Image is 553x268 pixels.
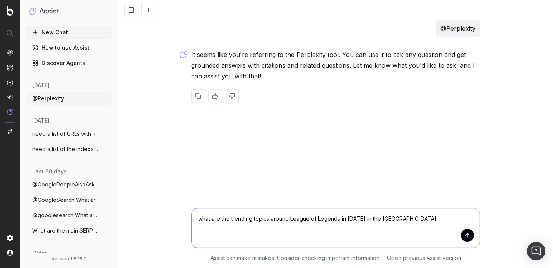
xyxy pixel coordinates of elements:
[26,225,112,237] button: What are the main SERP features for 'how
[26,92,112,105] button: @Perplexity
[32,249,47,257] span: older
[192,208,480,248] textarea: what are the trending topics around League of Legends in [DATE] in the [GEOGRAPHIC_DATA]
[26,143,112,155] button: need a list of the indexable URLs with n
[29,6,109,17] button: Assist
[7,109,13,115] img: Assist
[191,49,480,82] p: It seems like you're referring to the Perplexity tool. You can use it to ask any question and get...
[387,254,461,262] a: Open previous Assist version
[26,128,112,140] button: need a list of URLs with number of visis
[32,181,100,188] span: @GooglePeopleAlsoAsk What are the 'Peopl
[7,50,13,56] img: Analytics
[7,94,13,100] img: Studio
[32,95,64,102] span: @Perplexity
[527,242,545,260] div: Open Intercom Messenger
[32,145,100,153] span: need a list of the indexable URLs with n
[440,23,475,34] p: @Perplexity
[39,6,59,17] h1: Assist
[26,57,112,69] a: Discover Agents
[29,8,36,15] img: Assist
[32,82,50,89] span: [DATE]
[32,117,50,125] span: [DATE]
[32,130,100,138] span: need a list of URLs with number of visis
[7,6,13,16] img: Botify logo
[26,42,112,54] a: How to use Assist
[7,79,13,86] img: Activation
[7,235,13,241] img: Setting
[32,227,100,235] span: What are the main SERP features for 'how
[32,211,100,219] span: @googlesearch What are the main SERP fea
[180,51,187,58] img: Botify assist logo
[7,250,13,256] img: My account
[26,209,112,221] button: @googlesearch What are the main SERP fea
[26,26,112,38] button: New Chat
[32,196,100,204] span: @GoogleSearch What are the main SERP fea
[8,129,12,134] img: Switch project
[7,64,13,71] img: Intelligence
[29,256,109,262] div: version: 1.676.0
[26,178,112,191] button: @GooglePeopleAlsoAsk What are the 'Peopl
[32,168,67,175] span: last 30 days
[210,254,381,262] p: Assist can make mistakes. Consider checking important information.
[26,194,112,206] button: @GoogleSearch What are the main SERP fea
